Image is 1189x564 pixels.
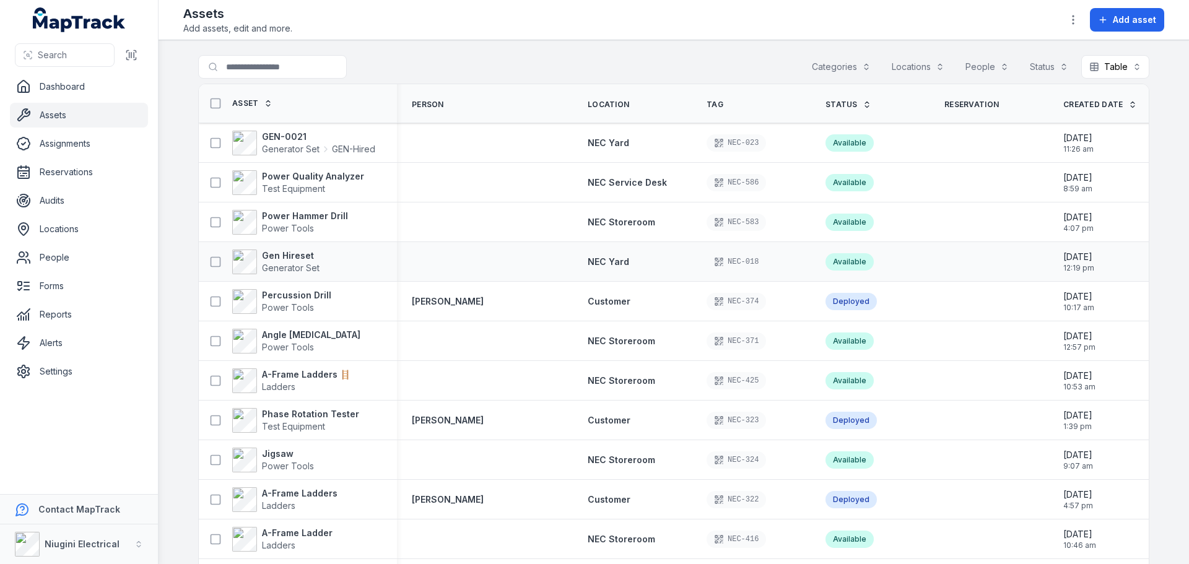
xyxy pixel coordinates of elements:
span: NEC Service Desk [588,177,667,188]
span: NEC Yard [588,137,629,148]
strong: Power Quality Analyzer [262,170,364,183]
span: NEC Yard [588,256,629,267]
div: NEC-371 [707,332,766,350]
a: Alerts [10,331,148,355]
time: 5/12/2025, 10:53:50 AM [1063,370,1095,392]
strong: A-Frame Ladder [262,527,333,539]
span: 1:39 pm [1063,422,1092,432]
time: 4/15/2025, 1:39:28 PM [1063,409,1092,432]
time: 5/13/2025, 12:57:39 PM [1063,330,1095,352]
a: Assignments [10,131,148,156]
strong: A-Frame Ladders 🪜 [262,368,351,381]
a: MapTrack [33,7,126,32]
a: Customer [588,493,630,506]
time: 8/4/2025, 11:26:58 AM [1063,132,1094,154]
button: Search [15,43,115,67]
span: [DATE] [1063,488,1093,501]
a: Gen HiresetGenerator Set [232,249,320,274]
a: Audits [10,188,148,213]
div: Available [825,372,874,389]
strong: Percussion Drill [262,289,331,302]
a: A-Frame LadderLadders [232,527,333,552]
a: NEC Service Desk [588,176,667,189]
a: Customer [588,414,630,427]
button: Add asset [1090,8,1164,32]
button: People [957,55,1017,79]
button: Locations [884,55,952,79]
div: Available [825,214,874,231]
a: NEC Storeroom [588,335,655,347]
span: [DATE] [1063,251,1094,263]
a: NEC Storeroom [588,454,655,466]
a: NEC Storeroom [588,375,655,387]
a: Asset [232,98,272,108]
div: NEC-018 [707,253,766,271]
span: NEC Storeroom [588,375,655,386]
button: Categories [804,55,879,79]
time: 6/18/2025, 12:19:58 PM [1063,251,1094,273]
div: NEC-322 [707,491,766,508]
a: People [10,245,148,270]
span: Test Equipment [262,421,325,432]
time: 7/1/2025, 4:07:21 PM [1063,211,1094,233]
span: 10:46 am [1063,540,1096,550]
span: Customer [588,296,630,306]
a: GEN-0021Generator SetGEN-Hired [232,131,375,155]
strong: A-Frame Ladders [262,487,338,500]
span: [DATE] [1063,330,1095,342]
a: NEC Yard [588,256,629,268]
span: [DATE] [1063,290,1094,303]
div: NEC-374 [707,293,766,310]
a: Phase Rotation TesterTest Equipment [232,408,359,433]
a: [PERSON_NAME] [412,295,484,308]
span: Asset [232,98,259,108]
span: [DATE] [1063,409,1092,422]
span: Power Tools [262,342,314,352]
a: Status [825,100,871,110]
a: Assets [10,103,148,128]
a: A-Frame LaddersLadders [232,487,338,512]
strong: GEN-0021 [262,131,375,143]
a: NEC Storeroom [588,216,655,228]
span: Person [412,100,444,110]
div: Available [825,253,874,271]
a: Power Quality AnalyzerTest Equipment [232,170,364,195]
span: Test Equipment [262,183,325,194]
span: [DATE] [1063,449,1093,461]
a: Power Hammer DrillPower Tools [232,210,348,235]
div: NEC-586 [707,174,766,191]
strong: Contact MapTrack [38,504,120,514]
span: 8:59 am [1063,184,1092,194]
span: [DATE] [1063,528,1096,540]
div: Available [825,451,874,469]
div: Deployed [825,293,877,310]
span: Customer [588,415,630,425]
a: Settings [10,359,148,384]
strong: [PERSON_NAME] [412,493,484,506]
strong: Gen Hireset [262,249,320,262]
span: Generator Set [262,262,320,273]
div: Available [825,134,874,152]
a: Created Date [1063,100,1137,110]
span: Power Tools [262,302,314,313]
time: 3/26/2025, 10:46:08 AM [1063,528,1096,550]
a: NEC Storeroom [588,533,655,545]
span: 9:07 am [1063,461,1093,471]
strong: Phase Rotation Tester [262,408,359,420]
span: Power Tools [262,223,314,233]
div: Available [825,174,874,191]
span: NEC Storeroom [588,217,655,227]
span: Tag [707,100,723,110]
div: NEC-023 [707,134,766,152]
strong: Niugini Electrical [45,539,120,549]
strong: Power Hammer Drill [262,210,348,222]
time: 4/10/2025, 4:57:19 PM [1063,488,1093,511]
a: A-Frame Ladders 🪜Ladders [232,368,351,393]
span: 12:57 pm [1063,342,1095,352]
a: [PERSON_NAME] [412,414,484,427]
span: 10:17 am [1063,303,1094,313]
span: GEN-Hired [332,143,375,155]
span: [DATE] [1063,132,1094,144]
a: Reports [10,302,148,327]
